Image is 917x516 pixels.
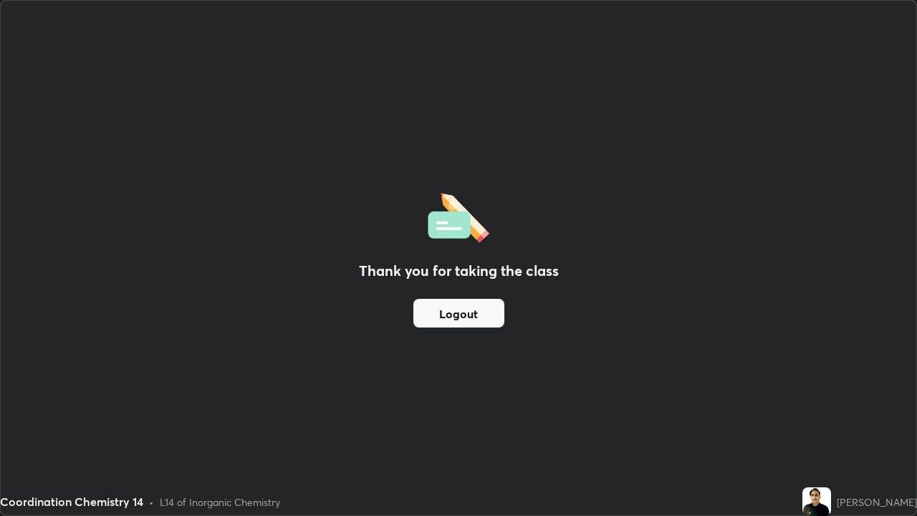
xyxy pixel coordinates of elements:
[428,188,489,243] img: offlineFeedback.1438e8b3.svg
[359,260,559,282] h2: Thank you for taking the class
[149,494,154,510] div: •
[413,299,504,328] button: Logout
[837,494,917,510] div: [PERSON_NAME]
[802,487,831,516] img: 756836a876de46d1bda29e5641fbe2af.jpg
[160,494,280,510] div: L14 of Inorganic Chemistry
